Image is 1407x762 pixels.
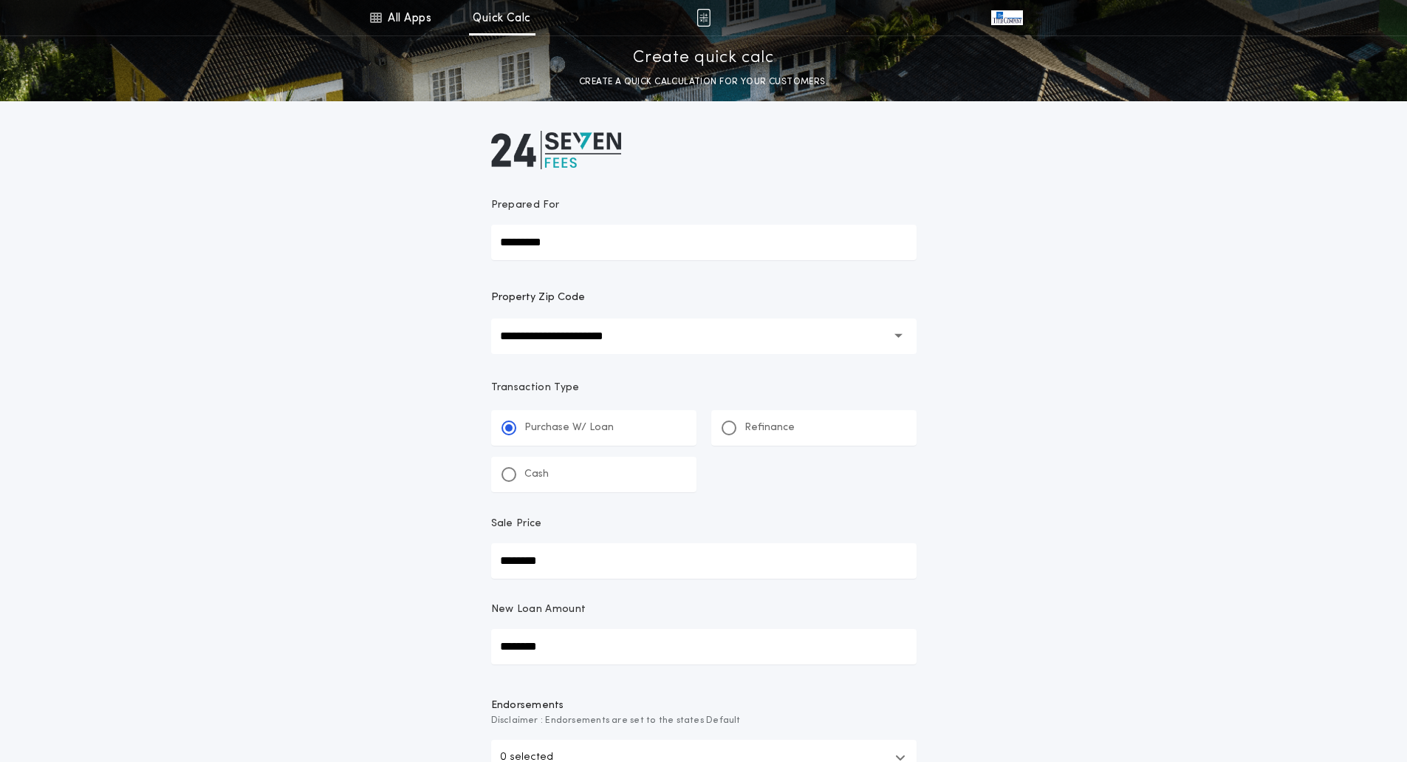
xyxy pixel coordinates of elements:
img: logo [491,131,621,169]
p: Transaction Type [491,381,917,395]
img: vs-icon [991,10,1022,25]
input: Sale Price [491,543,917,579]
input: New Loan Amount [491,629,917,664]
span: Disclaimer : Endorsements are set to the states Default [491,713,917,728]
p: Sale Price [491,517,542,531]
span: Endorsements [491,698,917,713]
p: Refinance [744,421,795,435]
p: New Loan Amount [491,602,586,617]
p: Cash [524,467,549,482]
p: Purchase W/ Loan [524,421,614,435]
p: Create quick calc [633,47,774,70]
input: Prepared For [491,225,917,260]
img: img [696,9,711,27]
p: CREATE A QUICK CALCULATION FOR YOUR CUSTOMERS. [579,75,828,89]
p: Prepared For [491,198,560,213]
label: Property Zip Code [491,289,585,307]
